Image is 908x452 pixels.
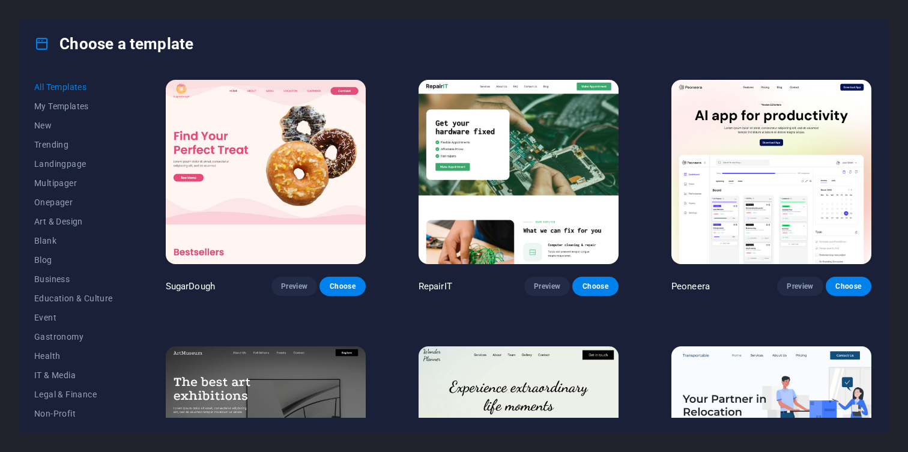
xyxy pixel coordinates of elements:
[34,212,113,231] button: Art & Design
[34,135,113,154] button: Trending
[166,80,366,264] img: SugarDough
[34,250,113,270] button: Blog
[34,327,113,346] button: Gastronomy
[34,274,113,284] span: Business
[777,277,823,296] button: Preview
[419,280,452,292] p: RepairIT
[34,77,113,97] button: All Templates
[34,140,113,149] span: Trending
[826,277,871,296] button: Choose
[787,282,813,291] span: Preview
[34,193,113,212] button: Onepager
[319,277,365,296] button: Choose
[572,277,618,296] button: Choose
[34,82,113,92] span: All Templates
[671,280,710,292] p: Peoneera
[34,217,113,226] span: Art & Design
[34,289,113,308] button: Education & Culture
[34,332,113,342] span: Gastronomy
[34,294,113,303] span: Education & Culture
[34,154,113,173] button: Landingpage
[281,282,307,291] span: Preview
[34,351,113,361] span: Health
[34,34,193,53] h4: Choose a template
[34,308,113,327] button: Event
[34,390,113,399] span: Legal & Finance
[166,280,215,292] p: SugarDough
[671,80,871,264] img: Peoneera
[34,409,113,418] span: Non-Profit
[329,282,356,291] span: Choose
[34,121,113,130] span: New
[34,370,113,380] span: IT & Media
[835,282,862,291] span: Choose
[34,236,113,246] span: Blank
[419,80,619,264] img: RepairIT
[34,101,113,111] span: My Templates
[34,197,113,207] span: Onepager
[34,173,113,193] button: Multipager
[34,385,113,404] button: Legal & Finance
[34,313,113,322] span: Event
[34,255,113,265] span: Blog
[34,97,113,116] button: My Templates
[34,346,113,366] button: Health
[34,178,113,188] span: Multipager
[34,159,113,169] span: Landingpage
[34,116,113,135] button: New
[524,277,570,296] button: Preview
[582,282,608,291] span: Choose
[34,366,113,385] button: IT & Media
[34,404,113,423] button: Non-Profit
[534,282,560,291] span: Preview
[271,277,317,296] button: Preview
[34,270,113,289] button: Business
[34,231,113,250] button: Blank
